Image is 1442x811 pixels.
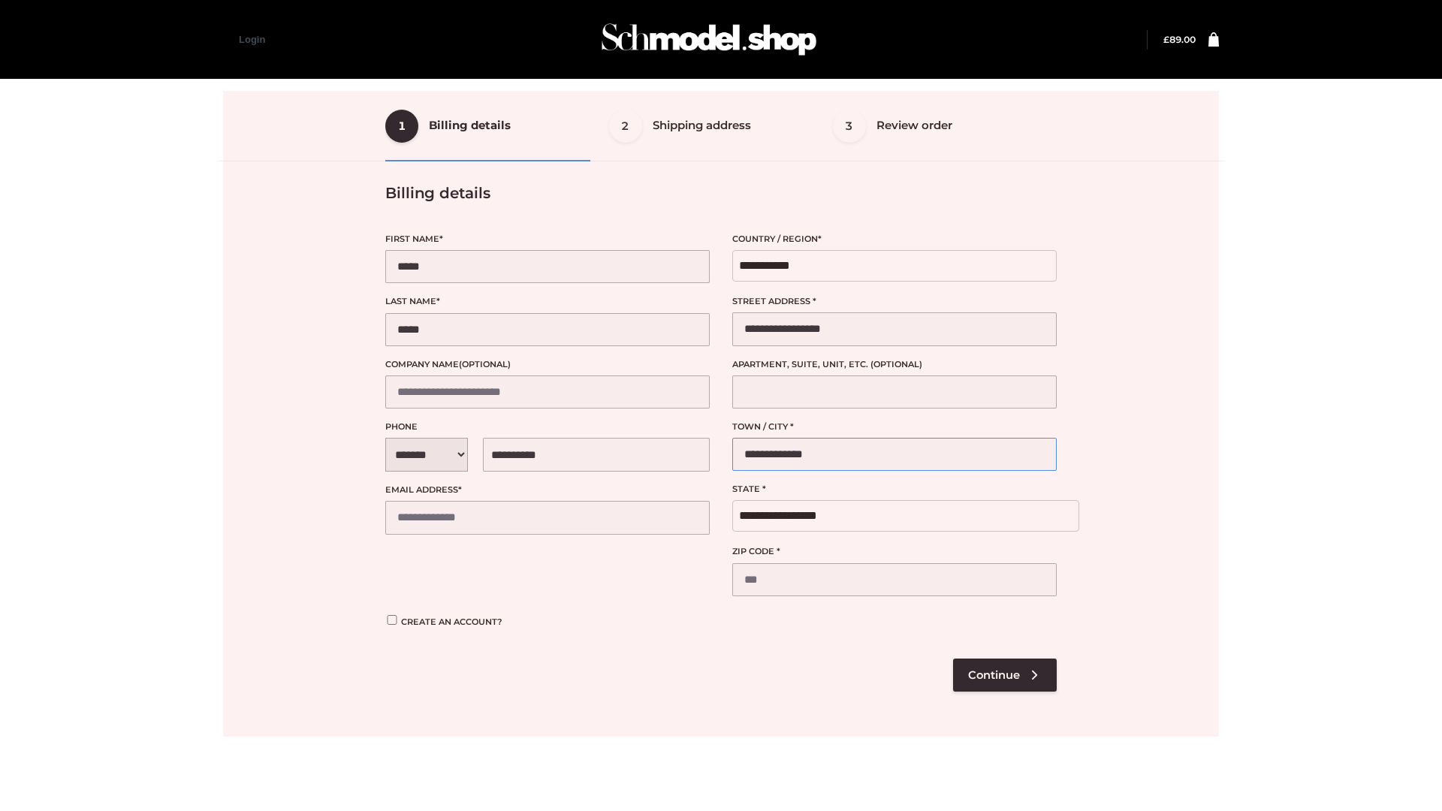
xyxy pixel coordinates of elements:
a: £89.00 [1163,34,1196,45]
bdi: 89.00 [1163,34,1196,45]
img: Schmodel Admin 964 [596,10,822,69]
a: Login [239,34,265,45]
span: £ [1163,34,1169,45]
